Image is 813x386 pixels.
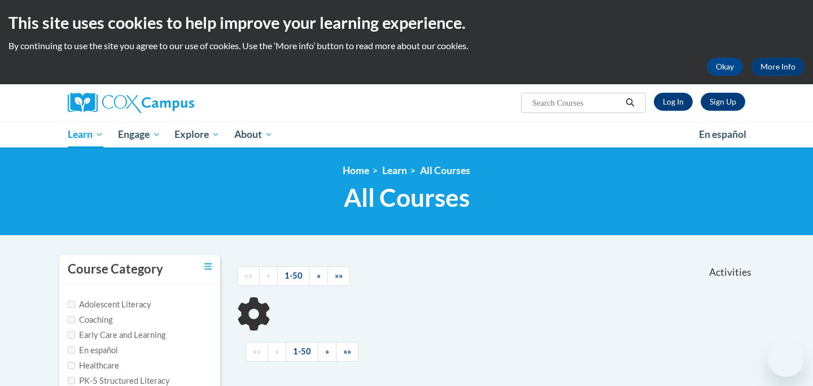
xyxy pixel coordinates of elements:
[277,266,310,286] a: 1-50
[68,316,75,323] input: Checkbox for Options
[701,93,745,111] a: Register
[68,93,282,113] a: Cox Campus
[266,271,270,280] span: «
[68,377,75,384] input: Checkbox for Options
[111,122,168,148] a: Engage
[68,128,103,141] span: Learn
[622,96,639,110] button: Search
[68,344,118,357] label: En español
[253,346,261,356] span: ««
[309,266,328,286] a: Next
[68,329,165,341] label: Early Care and Learning
[286,342,318,362] a: 1-50
[325,346,329,356] span: »
[68,301,75,308] input: Checkbox for Options
[699,128,746,140] span: En español
[118,128,160,141] span: Engage
[382,164,407,176] a: Learn
[8,11,805,34] h2: This site uses cookies to help improve your learning experience.
[692,123,754,146] a: En español
[204,261,212,273] a: Toggle collapse
[68,359,119,372] label: Healthcare
[335,271,343,280] span: »»
[68,298,151,311] label: Adolescent Literacy
[654,93,693,111] a: Log In
[317,271,321,280] span: »
[327,266,350,286] a: End
[707,58,743,76] button: Okay
[68,362,75,369] input: Checkbox for Options
[167,122,227,148] a: Explore
[343,164,369,176] a: Home
[51,122,762,148] div: Main menu
[531,96,622,110] input: Search Courses
[227,122,280,148] a: About
[60,122,111,148] a: Learn
[174,128,220,141] span: Explore
[751,58,805,76] a: More Info
[275,346,279,356] span: «
[68,331,75,339] input: Checkbox for Options
[420,164,470,176] a: All Courses
[246,342,268,362] a: Begining
[268,342,286,362] a: Previous
[234,128,273,141] span: About
[709,266,751,279] span: Activities
[344,183,470,212] span: All Courses
[68,261,163,278] h3: Course Category
[68,314,112,326] label: Coaching
[343,346,351,356] span: »»
[244,271,252,280] span: ««
[68,346,75,354] input: Checkbox for Options
[336,342,359,362] a: End
[259,266,278,286] a: Previous
[768,341,804,377] iframe: Button to launch messaging window
[68,93,194,113] img: Cox Campus
[8,40,805,52] p: By continuing to use the site you agree to our use of cookies. Use the ‘More info’ button to read...
[318,342,336,362] a: Next
[237,266,260,286] a: Begining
